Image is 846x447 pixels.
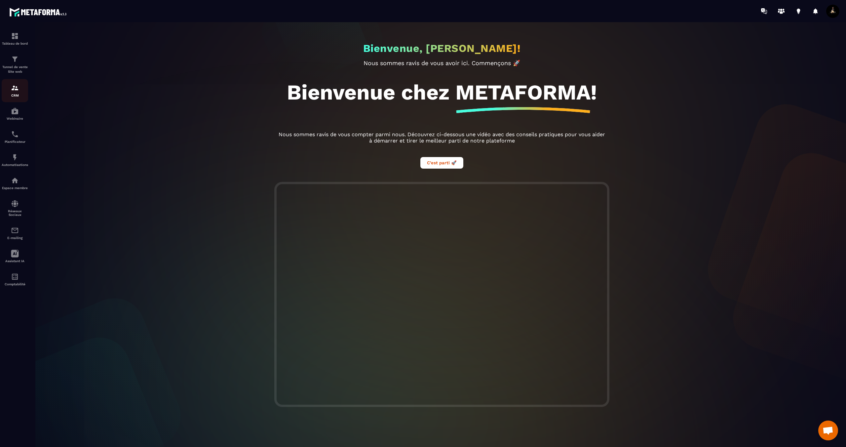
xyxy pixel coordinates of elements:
a: formationformationCRM [2,79,28,102]
a: social-networksocial-networkRéseaux Sociaux [2,195,28,222]
a: automationsautomationsEspace membre [2,172,28,195]
p: Nous sommes ravis de vous avoir ici. Commençons 🚀 [277,60,607,66]
img: formation [11,84,19,92]
button: C’est parti 🚀 [420,157,463,169]
p: Planificateur [2,140,28,143]
p: Nous sommes ravis de vous compter parmi nous. Découvrez ci-dessous une vidéo avec des conseils pr... [277,131,607,144]
p: E-mailing [2,236,28,240]
img: automations [11,107,19,115]
img: automations [11,153,19,161]
a: automationsautomationsAutomatisations [2,148,28,172]
img: social-network [11,200,19,208]
a: Assistant IA [2,245,28,268]
p: Assistant IA [2,259,28,263]
p: Comptabilité [2,282,28,286]
img: email [11,226,19,234]
a: C’est parti 🚀 [420,159,463,166]
img: formation [11,55,19,63]
a: schedulerschedulerPlanificateur [2,125,28,148]
a: accountantaccountantComptabilité [2,268,28,291]
img: accountant [11,273,19,281]
div: Ouvrir le chat [818,421,838,440]
a: formationformationTunnel de vente Site web [2,50,28,79]
img: scheduler [11,130,19,138]
a: automationsautomationsWebinaire [2,102,28,125]
img: logo [9,6,69,18]
h2: Bienvenue, [PERSON_NAME]! [363,42,521,55]
a: formationformationTableau de bord [2,27,28,50]
img: automations [11,177,19,184]
p: Réseaux Sociaux [2,209,28,217]
p: Automatisations [2,163,28,167]
img: formation [11,32,19,40]
p: Tunnel de vente Site web [2,65,28,74]
p: Webinaire [2,117,28,120]
p: CRM [2,94,28,97]
h1: Bienvenue chez METAFORMA! [287,80,597,105]
a: emailemailE-mailing [2,222,28,245]
p: Tableau de bord [2,42,28,45]
p: Espace membre [2,186,28,190]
